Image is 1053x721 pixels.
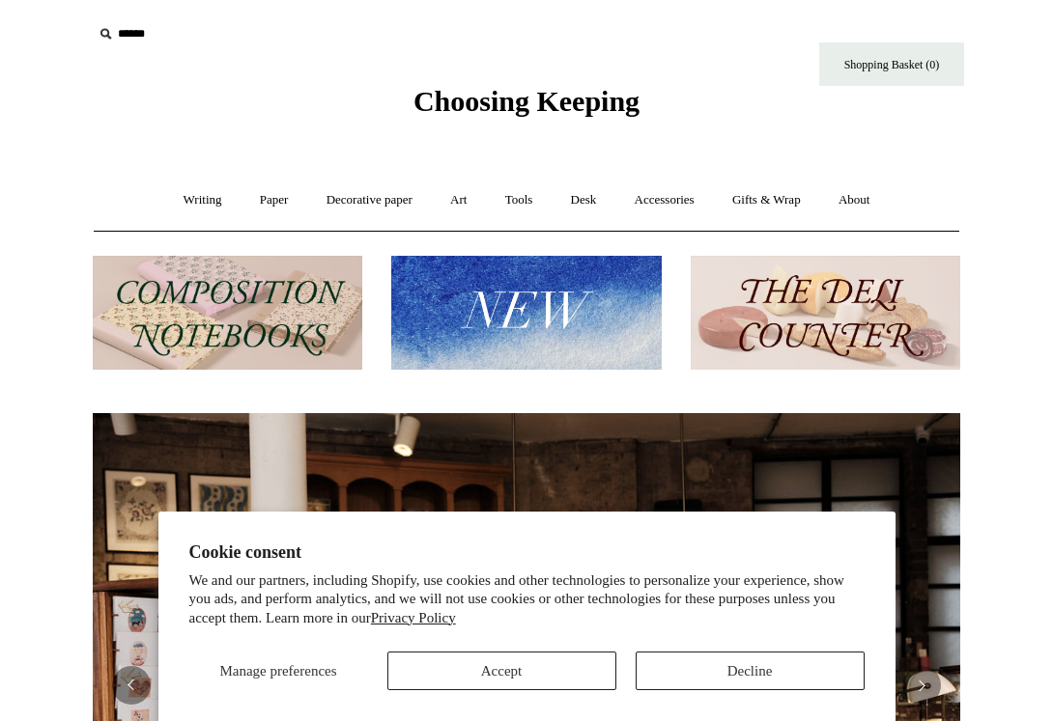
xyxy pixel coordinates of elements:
[112,666,151,705] button: Previous
[371,610,456,625] a: Privacy Policy
[554,175,614,226] a: Desk
[691,256,960,371] img: The Deli Counter
[391,256,661,371] img: New.jpg__PID:f73bdf93-380a-4a35-bcfe-7823039498e1
[93,256,362,371] img: 202302 Composition ledgers.jpg__PID:69722ee6-fa44-49dd-a067-31375e5d54ec
[488,175,551,226] a: Tools
[413,85,640,117] span: Choosing Keeping
[166,175,240,226] a: Writing
[636,652,865,690] button: Decline
[617,175,712,226] a: Accessories
[819,42,964,86] a: Shopping Basket (0)
[309,175,430,226] a: Decorative paper
[902,666,941,705] button: Next
[387,652,616,690] button: Accept
[413,100,640,114] a: Choosing Keeping
[219,663,336,679] span: Manage preferences
[189,571,865,628] p: We and our partners, including Shopify, use cookies and other technologies to personalize your ex...
[715,175,818,226] a: Gifts & Wrap
[242,175,306,226] a: Paper
[821,175,888,226] a: About
[189,652,368,690] button: Manage preferences
[189,542,865,563] h2: Cookie consent
[433,175,484,226] a: Art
